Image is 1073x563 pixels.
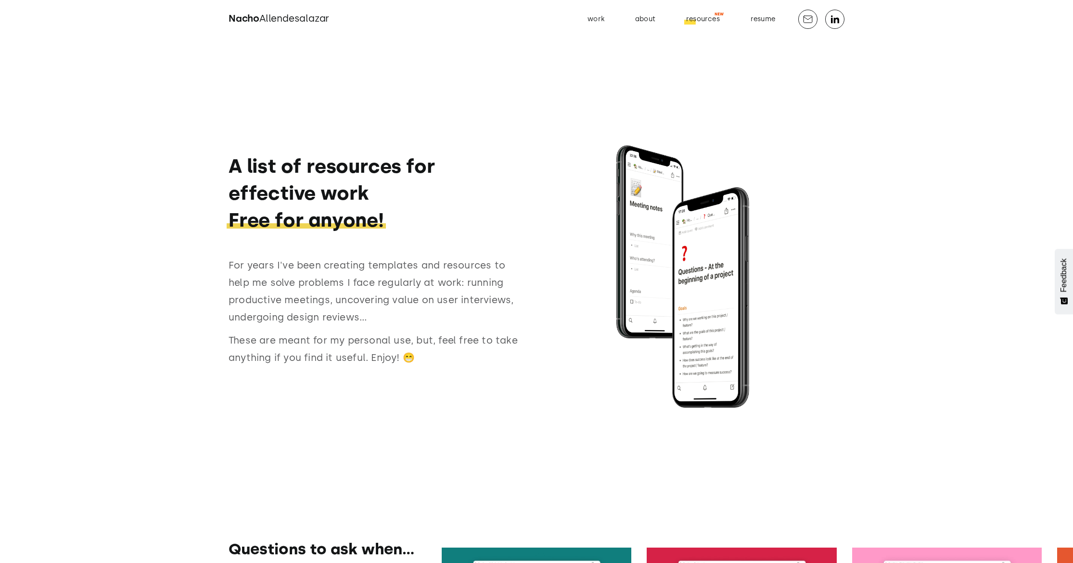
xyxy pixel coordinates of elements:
p: For years I've been creating templates and resources to help me solve problems I face regularly a... [229,256,527,326]
button: Feedback - Show survey [1055,249,1073,314]
a: about [627,12,663,27]
a: home [229,12,329,27]
h2: Nacho [229,12,329,27]
div: resume [751,13,775,26]
a: work [580,12,612,27]
div: resources [686,13,720,26]
div: work [588,13,604,26]
p: These are meant for my personal use, but, feel free to take anything if you find it useful. Enjoy! 😁 [229,332,527,366]
span: Free for anyone! [227,208,386,231]
h1: A list of resources for effective work ‍‍ [229,153,527,233]
div: about [635,13,655,26]
span: Allendesalazar [259,13,329,24]
span: Feedback [1060,258,1068,292]
a: resume [743,12,783,27]
a: resources [678,12,728,27]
